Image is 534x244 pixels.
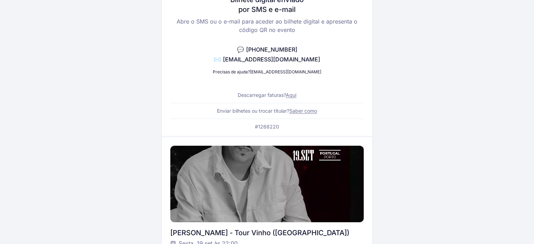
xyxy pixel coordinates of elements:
[223,56,320,63] span: [EMAIL_ADDRESS][DOMAIN_NAME]
[238,5,296,14] h3: por SMS e e-mail
[246,46,297,53] span: [PHONE_NUMBER]
[170,228,364,238] div: [PERSON_NAME] - Tour Vinho ([GEOGRAPHIC_DATA])
[237,46,244,53] span: 💬
[217,107,317,114] p: Enviar bilhetes ou trocar titular?
[289,108,317,114] a: Saber como
[255,123,279,130] p: #1268220
[213,69,250,74] span: Precisas de ajuda?
[214,56,221,63] span: ✉️
[238,92,296,99] p: Descarregar faturas?
[286,92,296,98] a: Aqui
[250,69,321,74] a: [EMAIL_ADDRESS][DOMAIN_NAME]
[170,17,364,34] p: Abre o SMS ou o e-mail para aceder ao bilhete digital e apresenta o código QR no evento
